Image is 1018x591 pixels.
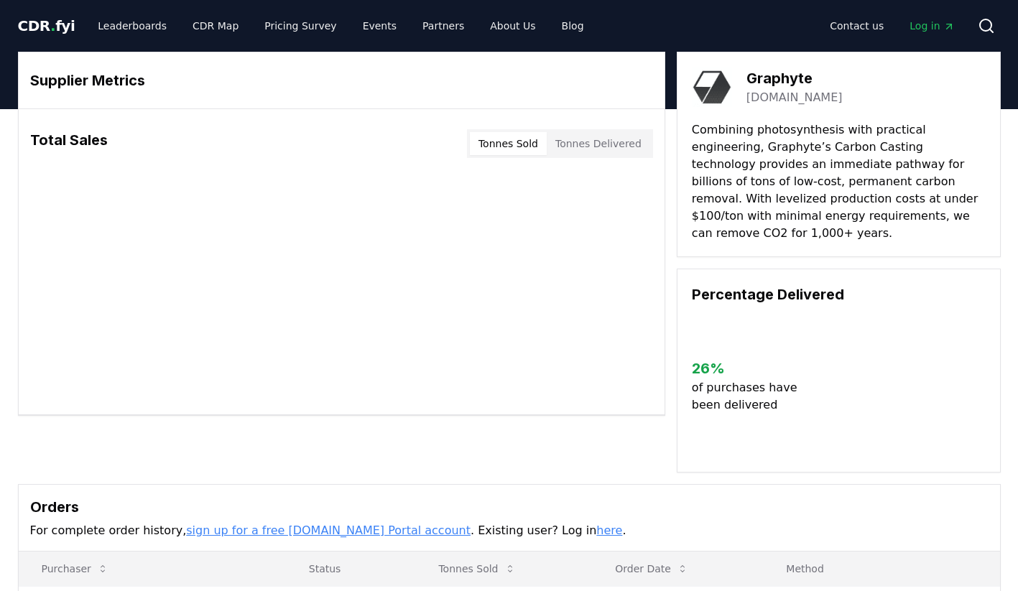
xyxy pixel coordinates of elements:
[746,68,843,89] h3: Graphyte
[30,70,653,91] h3: Supplier Metrics
[478,13,547,39] a: About Us
[550,13,596,39] a: Blog
[86,13,595,39] nav: Main
[774,562,988,576] p: Method
[186,523,471,537] a: sign up for a free [DOMAIN_NAME] Portal account
[910,19,954,33] span: Log in
[898,13,966,39] a: Log in
[427,554,527,583] button: Tonnes Sold
[692,67,732,107] img: Graphyte-logo
[692,379,809,414] p: of purchases have been delivered
[351,13,408,39] a: Events
[86,13,178,39] a: Leaderboards
[692,358,809,379] h3: 26 %
[470,132,547,155] button: Tonnes Sold
[692,121,986,242] p: Combining photosynthesis with practical engineering, Graphyte’s Carbon Casting technology provide...
[30,496,989,518] h3: Orders
[18,17,75,34] span: CDR fyi
[50,17,55,34] span: .
[297,562,404,576] p: Status
[30,522,989,539] p: For complete order history, . Existing user? Log in .
[603,554,700,583] button: Order Date
[818,13,895,39] a: Contact us
[547,132,650,155] button: Tonnes Delivered
[596,523,622,537] a: here
[181,13,250,39] a: CDR Map
[18,16,75,36] a: CDR.fyi
[818,13,966,39] nav: Main
[30,129,108,158] h3: Total Sales
[746,89,843,106] a: [DOMAIN_NAME]
[692,284,986,305] h3: Percentage Delivered
[30,554,120,583] button: Purchaser
[253,13,348,39] a: Pricing Survey
[411,13,476,39] a: Partners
